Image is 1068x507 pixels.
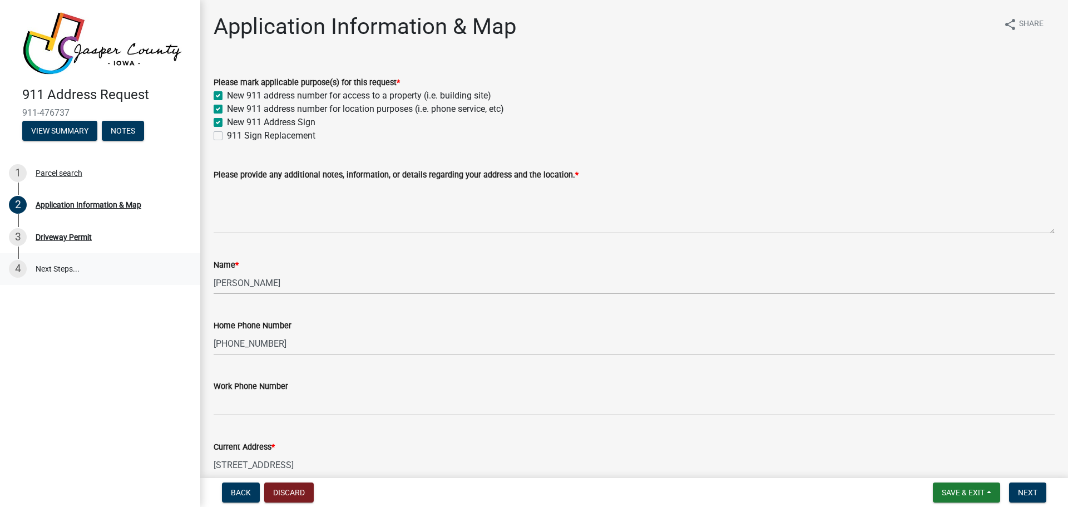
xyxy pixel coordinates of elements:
[227,102,504,116] label: New 911 address number for location purposes (i.e. phone service, etc)
[214,383,288,391] label: Work Phone Number
[214,322,291,330] label: Home Phone Number
[1019,18,1044,31] span: Share
[231,488,251,497] span: Back
[9,228,27,246] div: 3
[933,483,1000,503] button: Save & Exit
[264,483,314,503] button: Discard
[995,13,1052,35] button: shareShare
[227,129,315,142] label: 911 Sign Replacement
[9,260,27,278] div: 4
[9,164,27,182] div: 1
[22,121,97,141] button: View Summary
[22,12,182,75] img: Jasper County, Iowa
[227,89,491,102] label: New 911 address number for access to a property (i.e. building site)
[214,79,400,87] label: Please mark applicable purpose(s) for this request
[214,13,516,40] h1: Application Information & Map
[22,107,178,118] span: 911-476737
[942,488,985,497] span: Save & Exit
[36,201,141,209] div: Application Information & Map
[227,116,315,129] label: New 911 Address Sign
[214,171,578,179] label: Please provide any additional notes, information, or details regarding your address and the locat...
[22,127,97,136] wm-modal-confirm: Summary
[1009,483,1046,503] button: Next
[214,262,239,269] label: Name
[1018,488,1037,497] span: Next
[102,121,144,141] button: Notes
[36,233,92,241] div: Driveway Permit
[102,127,144,136] wm-modal-confirm: Notes
[222,483,260,503] button: Back
[214,444,275,451] label: Current Address
[9,196,27,214] div: 2
[22,87,191,103] h4: 911 Address Request
[36,169,82,177] div: Parcel search
[1003,18,1017,31] i: share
